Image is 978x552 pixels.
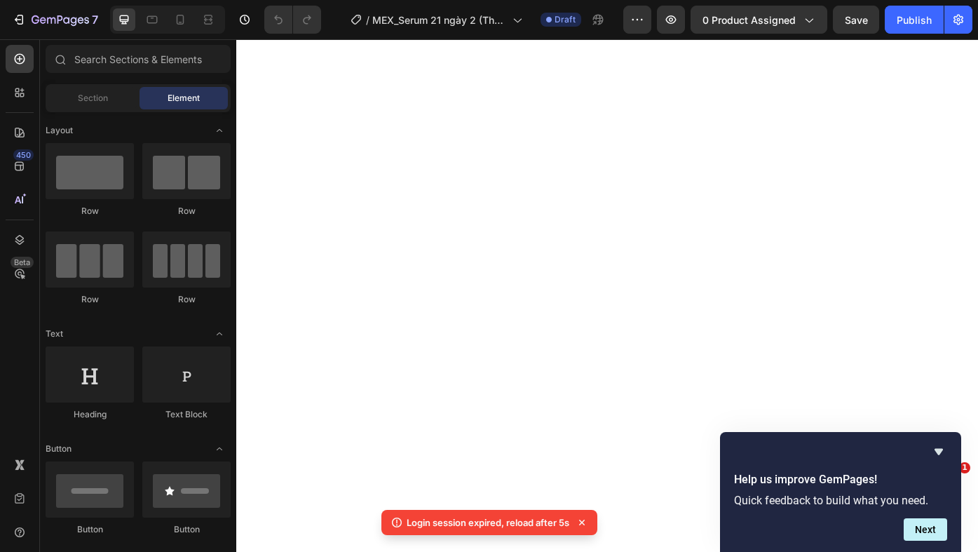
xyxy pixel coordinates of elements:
input: Search Sections & Elements [46,45,231,73]
span: Element [168,92,200,105]
span: 0 product assigned [702,13,796,27]
div: Help us improve GemPages! [734,443,947,541]
div: Publish [897,13,932,27]
div: Button [46,523,134,536]
h2: Help us improve GemPages! [734,471,947,488]
span: Draft [555,13,576,26]
div: Undo/Redo [264,6,321,34]
span: Section [78,92,108,105]
span: Toggle open [208,119,231,142]
button: Save [833,6,879,34]
span: Toggle open [208,438,231,460]
span: Button [46,443,72,455]
div: Row [46,293,134,306]
span: 1 [959,462,970,473]
p: 7 [92,11,98,28]
p: Login session expired, reload after 5s [407,516,569,530]
button: Publish [885,6,944,34]
button: 0 product assigned [691,6,827,34]
div: Heading [46,408,134,421]
span: / [366,13,369,27]
p: Quick feedback to build what you need. [734,494,947,507]
div: Row [46,205,134,217]
button: 7 [6,6,104,34]
div: Row [142,205,231,217]
span: Toggle open [208,323,231,345]
span: Text [46,328,63,340]
iframe: Design area [236,39,978,552]
div: Beta [11,257,34,268]
button: Hide survey [930,443,947,460]
div: 450 [13,149,34,161]
div: Button [142,523,231,536]
span: Layout [46,124,73,137]
div: Text Block [142,408,231,421]
span: MEX_Serum 21 ngày 2 (Thy - Nga - TP) - Draft v1.0 [372,13,507,27]
div: Row [142,293,231,306]
span: Save [845,14,868,26]
button: Next question [904,518,947,541]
